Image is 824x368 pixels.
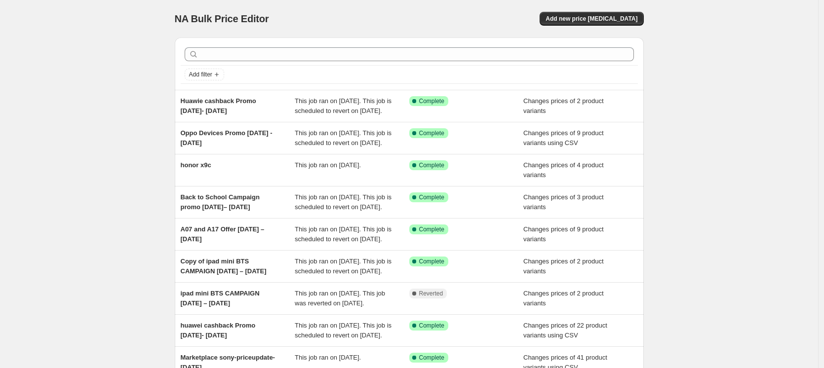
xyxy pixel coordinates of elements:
[419,97,444,105] span: Complete
[523,97,604,114] span: Changes prices of 2 product variants
[181,290,260,307] span: ipad mini BTS CAMPAIGN [DATE] – [DATE]
[546,15,637,23] span: Add new price [MEDICAL_DATA]
[175,13,269,24] span: NA Bulk Price Editor
[419,193,444,201] span: Complete
[523,322,607,339] span: Changes prices of 22 product variants using CSV
[295,97,392,114] span: This job ran on [DATE]. This job is scheduled to revert on [DATE].
[295,290,385,307] span: This job ran on [DATE]. This job was reverted on [DATE].
[181,193,260,211] span: Back to School Campaign promo [DATE]– [DATE]
[419,290,443,297] span: Reverted
[540,12,643,26] button: Add new price [MEDICAL_DATA]
[295,322,392,339] span: This job ran on [DATE]. This job is scheduled to revert on [DATE].
[295,161,361,169] span: This job ran on [DATE].
[181,322,256,339] span: huawei cashback Promo [DATE]- [DATE]
[523,161,604,179] span: Changes prices of 4 product variants
[419,129,444,137] span: Complete
[181,97,256,114] span: Huawie cashback Promo [DATE]- [DATE]
[523,290,604,307] span: Changes prices of 2 product variants
[523,193,604,211] span: Changes prices of 3 product variants
[419,161,444,169] span: Complete
[419,354,444,362] span: Complete
[181,161,211,169] span: honor x9c
[185,69,224,80] button: Add filter
[181,258,267,275] span: Copy of ipad mini BTS CAMPAIGN [DATE] – [DATE]
[523,225,604,243] span: Changes prices of 9 product variants
[523,129,604,147] span: Changes prices of 9 product variants using CSV
[295,354,361,361] span: This job ran on [DATE].
[295,193,392,211] span: This job ran on [DATE]. This job is scheduled to revert on [DATE].
[295,225,392,243] span: This job ran on [DATE]. This job is scheduled to revert on [DATE].
[419,258,444,265] span: Complete
[419,322,444,330] span: Complete
[295,129,392,147] span: This job ran on [DATE]. This job is scheduled to revert on [DATE].
[419,225,444,233] span: Complete
[523,258,604,275] span: Changes prices of 2 product variants
[295,258,392,275] span: This job ran on [DATE]. This job is scheduled to revert on [DATE].
[189,71,212,78] span: Add filter
[181,225,265,243] span: A07 and A17 Offer [DATE] – [DATE]
[181,129,273,147] span: Oppo Devices Promo [DATE] - [DATE]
